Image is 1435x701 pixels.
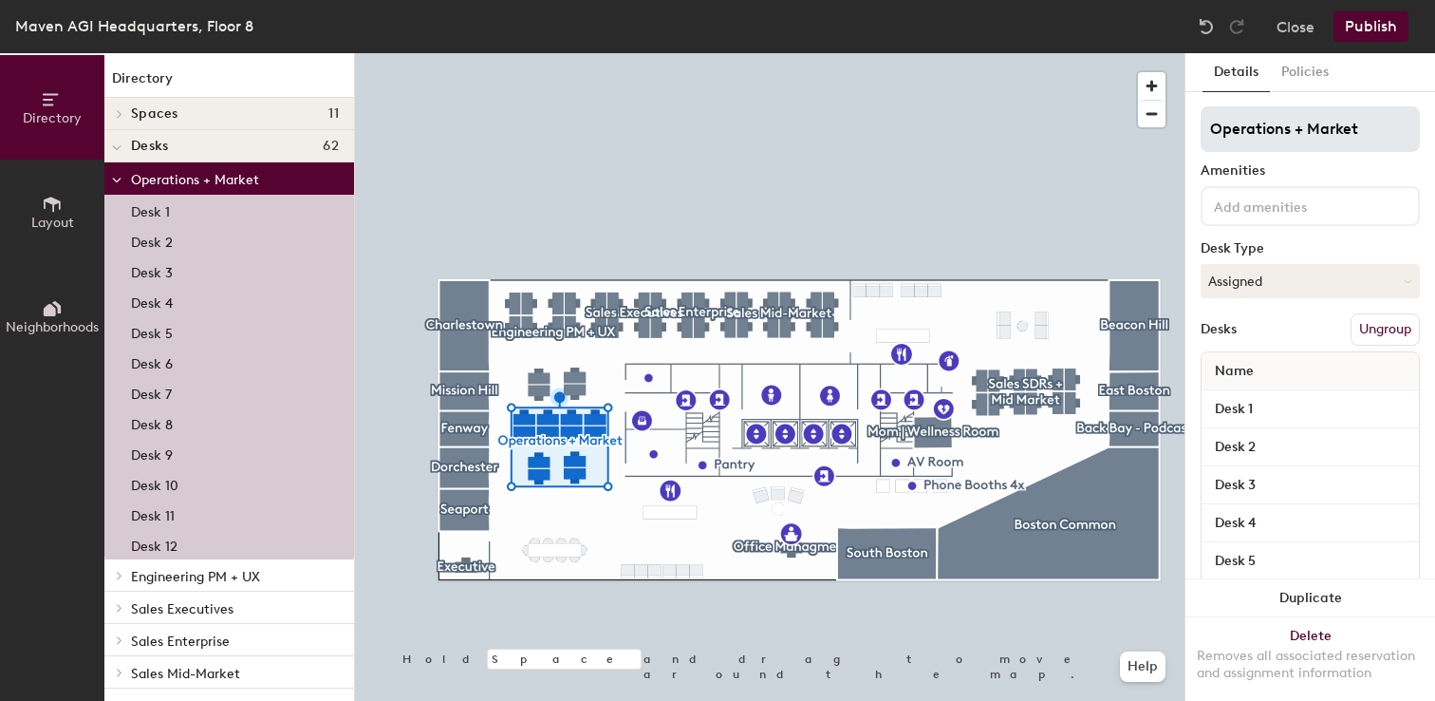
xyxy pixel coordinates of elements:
img: Undo [1197,17,1216,36]
button: Ungroup [1351,313,1420,346]
span: Layout [31,215,74,231]
div: Removes all associated reservation and assignment information [1197,648,1424,682]
input: Unnamed desk [1205,548,1415,575]
p: Desk 8 [131,411,173,433]
button: Policies [1270,53,1340,92]
button: Assigned [1201,264,1420,298]
button: Publish [1333,11,1408,42]
span: 11 [328,106,339,122]
p: Desk 11 [131,502,175,524]
p: Desk 9 [131,442,173,464]
p: Desk 2 [131,229,173,251]
button: DeleteRemoves all associated reservation and assignment information [1185,617,1435,701]
span: Directory [23,110,82,126]
span: Sales Enterprise [131,634,230,650]
div: Desk Type [1201,241,1420,256]
p: Desk 3 [131,259,173,281]
button: Close [1277,11,1314,42]
p: Desk 5 [131,320,173,342]
h1: Directory [104,68,354,98]
div: Desks [1201,322,1237,337]
button: Help [1120,652,1165,682]
p: Desk 7 [131,381,172,403]
p: Desk 4 [131,290,173,312]
div: Maven AGI Headquarters, Floor 8 [15,14,253,38]
span: Desks [131,139,168,154]
button: Duplicate [1185,579,1435,617]
span: Engineering PM + UX [131,569,260,585]
p: Desk 6 [131,350,173,372]
span: Operations + Market [131,172,259,188]
span: Sales Executives [131,601,233,617]
span: Neighborhoods [6,319,99,335]
p: Desk 12 [131,533,177,555]
span: Sales Mid-Market [131,666,240,682]
p: Desk 1 [131,199,170,220]
span: Name [1205,354,1263,388]
div: Amenities [1201,163,1420,179]
input: Unnamed desk [1205,510,1415,537]
input: Unnamed desk [1205,472,1415,499]
span: Spaces [131,106,178,122]
input: Unnamed desk [1205,396,1415,423]
input: Add amenities [1210,194,1381,217]
span: 62 [323,139,339,154]
input: Unnamed desk [1205,434,1415,461]
button: Details [1202,53,1270,92]
img: Redo [1227,17,1246,36]
p: Desk 10 [131,472,178,494]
